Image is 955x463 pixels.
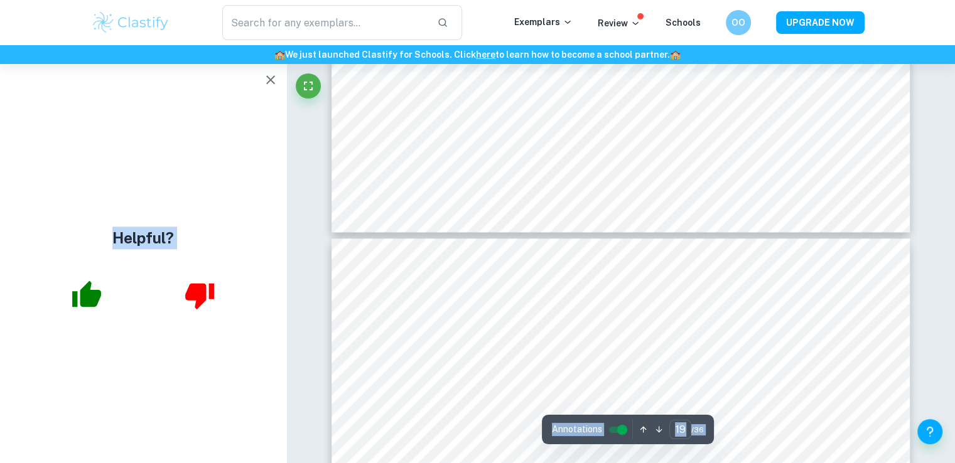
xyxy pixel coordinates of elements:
[776,11,865,34] button: UPGRADE NOW
[296,73,321,98] button: Fullscreen
[476,50,495,60] a: here
[552,423,602,436] span: Annotations
[274,50,285,60] span: 🏫
[514,15,573,29] p: Exemplars
[917,419,942,444] button: Help and Feedback
[666,18,701,28] a: Schools
[731,16,745,29] h6: OO
[691,424,704,435] span: / 36
[726,10,751,35] button: OO
[112,226,174,249] h4: Helpful?
[598,16,640,30] p: Review
[670,50,681,60] span: 🏫
[222,5,428,40] input: Search for any exemplars...
[3,48,952,61] h6: We just launched Clastify for Schools. Click to learn how to become a school partner.
[91,10,171,35] img: Clastify logo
